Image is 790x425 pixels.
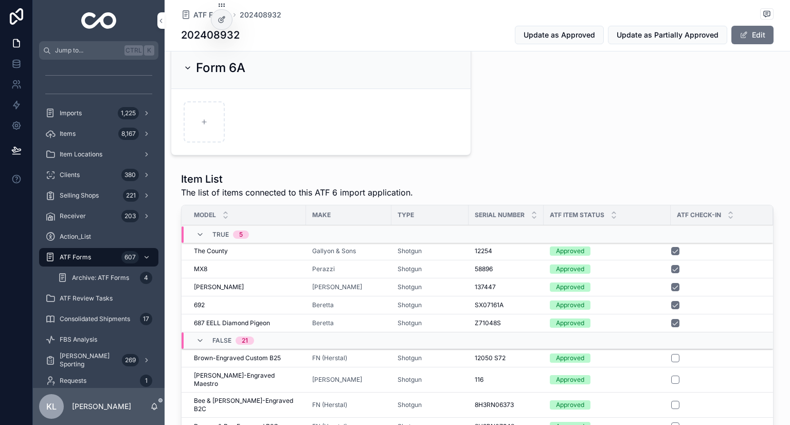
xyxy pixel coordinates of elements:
[312,354,347,362] a: FN (Herstal)
[194,301,300,309] a: 692
[312,283,385,291] a: [PERSON_NAME]
[475,283,496,291] span: 137447
[194,301,205,309] span: 692
[60,377,86,385] span: Requests
[39,289,158,308] a: ATF Review Tasks
[312,401,385,409] a: FN (Herstal)
[550,300,665,310] a: Approved
[475,354,537,362] a: 12050 S72
[72,274,129,282] span: Archive: ATF Forms
[194,247,300,255] a: The County
[145,46,153,55] span: K
[39,207,158,225] a: Receiver203
[60,130,76,138] span: Items
[55,46,120,55] span: Jump to...
[39,248,158,267] a: ATF Forms607
[312,247,356,255] a: Gallyon & Sons
[556,400,584,410] div: Approved
[39,125,158,143] a: Items8,167
[312,354,385,362] a: FN (Herstal)
[550,400,665,410] a: Approved
[550,246,665,256] a: Approved
[556,353,584,363] div: Approved
[398,401,422,409] a: Shotgun
[556,264,584,274] div: Approved
[39,186,158,205] a: Selling Shops221
[121,251,139,263] div: 607
[550,318,665,328] a: Approved
[475,301,504,309] span: SX07161A
[242,337,248,345] div: 21
[312,265,385,273] a: Perazzi
[51,269,158,287] a: Archive: ATF Forms4
[60,294,113,303] span: ATF Review Tasks
[398,319,462,327] a: Shotgun
[194,354,281,362] span: Brown-Engraved Custom B25
[677,211,721,219] span: ATF Check-In
[398,283,422,291] a: Shotgun
[60,352,118,368] span: [PERSON_NAME] Sporting
[475,319,537,327] a: Z71048S
[312,247,385,255] a: Gallyon & Sons
[731,26,774,44] button: Edit
[60,191,99,200] span: Selling Shops
[39,145,158,164] a: Item Locations
[140,313,152,325] div: 17
[398,211,414,219] span: Type
[121,169,139,181] div: 380
[398,301,422,309] a: Shotgun
[475,283,537,291] a: 137447
[398,354,462,362] a: Shotgun
[39,330,158,349] a: FBS Analysis
[550,282,665,292] a: Approved
[475,354,506,362] span: 12050 S72
[193,10,229,20] span: ATF Forms
[212,231,229,239] span: TRUE
[39,227,158,246] a: Action_List
[312,301,334,309] a: Beretta
[475,376,537,384] a: 116
[398,376,422,384] a: Shotgun
[181,186,413,199] span: The list of items connected to this ATF 6 import application.
[181,10,229,20] a: ATF Forms
[124,45,143,56] span: Ctrl
[46,400,57,413] span: KL
[81,12,117,29] img: App logo
[312,319,334,327] a: Beretta
[312,283,362,291] a: [PERSON_NAME]
[140,272,152,284] div: 4
[312,376,362,384] a: [PERSON_NAME]
[398,354,422,362] a: Shotgun
[240,10,281,20] a: 202408932
[60,171,80,179] span: Clients
[550,353,665,363] a: Approved
[550,375,665,384] a: Approved
[312,265,335,273] span: Perazzi
[60,212,86,220] span: Receiver
[475,211,525,219] span: Serial Number
[181,28,240,42] h1: 202408932
[475,265,537,273] a: 58896
[475,401,514,409] span: 8H3RN06373
[60,109,82,117] span: Imports
[312,401,347,409] a: FN (Herstal)
[60,150,102,158] span: Item Locations
[194,211,216,219] span: Model
[239,231,243,239] div: 5
[398,247,462,255] a: Shotgun
[398,265,422,273] span: Shotgun
[475,376,483,384] span: 116
[194,397,300,413] a: Bee & [PERSON_NAME]-Engraved B2C
[398,247,422,255] span: Shotgun
[312,319,385,327] a: Beretta
[194,265,300,273] a: MX8
[398,319,422,327] a: Shotgun
[312,211,331,219] span: Make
